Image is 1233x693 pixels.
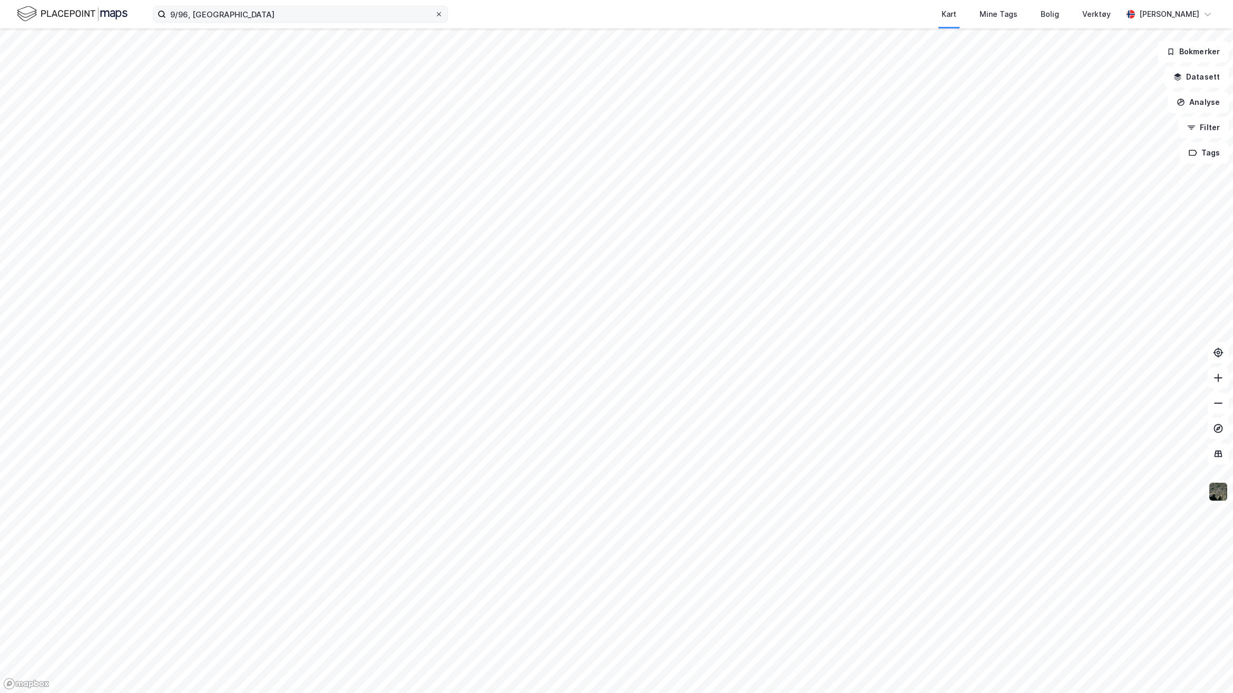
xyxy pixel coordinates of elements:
[980,8,1017,21] div: Mine Tags
[3,678,50,690] a: Mapbox homepage
[17,5,128,23] img: logo.f888ab2527a4732fd821a326f86c7f29.svg
[1168,92,1229,113] button: Analyse
[1041,8,1059,21] div: Bolig
[1180,642,1233,693] div: Kontrollprogram for chat
[942,8,956,21] div: Kart
[1208,482,1228,502] img: 9k=
[1180,642,1233,693] iframe: Chat Widget
[1180,142,1229,163] button: Tags
[1082,8,1111,21] div: Verktøy
[1164,66,1229,87] button: Datasett
[1158,41,1229,62] button: Bokmerker
[1139,8,1199,21] div: [PERSON_NAME]
[166,6,435,22] input: Søk på adresse, matrikkel, gårdeiere, leietakere eller personer
[1178,117,1229,138] button: Filter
